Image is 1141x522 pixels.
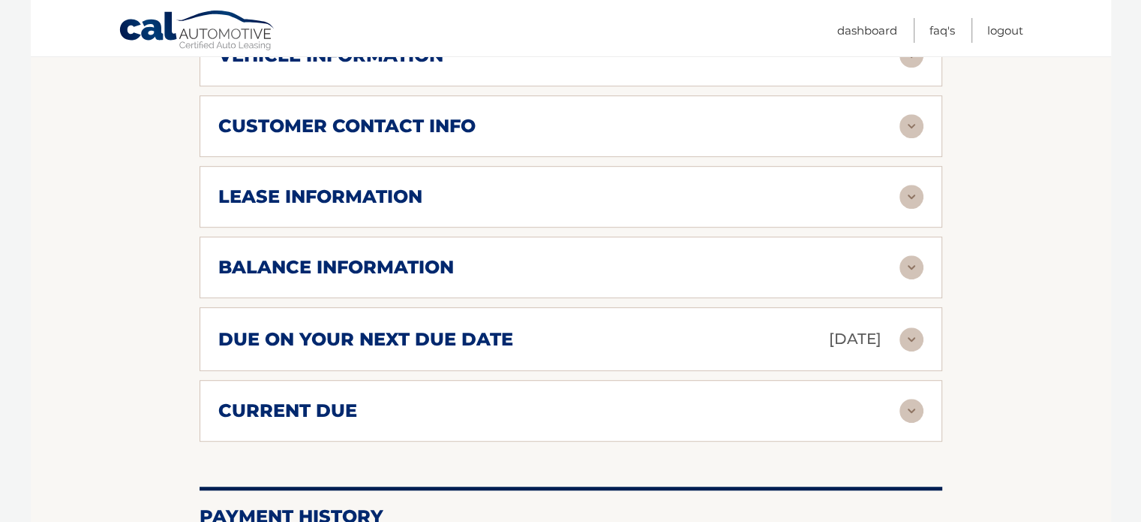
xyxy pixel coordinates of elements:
img: accordion-rest.svg [899,255,923,279]
p: [DATE] [829,326,881,352]
h2: balance information [218,256,454,279]
h2: customer contact info [218,115,476,137]
a: Cal Automotive [119,10,276,53]
h2: lease information [218,186,422,208]
img: accordion-rest.svg [899,114,923,138]
img: accordion-rest.svg [899,399,923,423]
a: Logout [987,18,1023,43]
h2: due on your next due date [218,328,513,351]
img: accordion-rest.svg [899,185,923,209]
a: FAQ's [929,18,955,43]
a: Dashboard [837,18,897,43]
h2: current due [218,400,357,422]
img: accordion-rest.svg [899,327,923,352]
